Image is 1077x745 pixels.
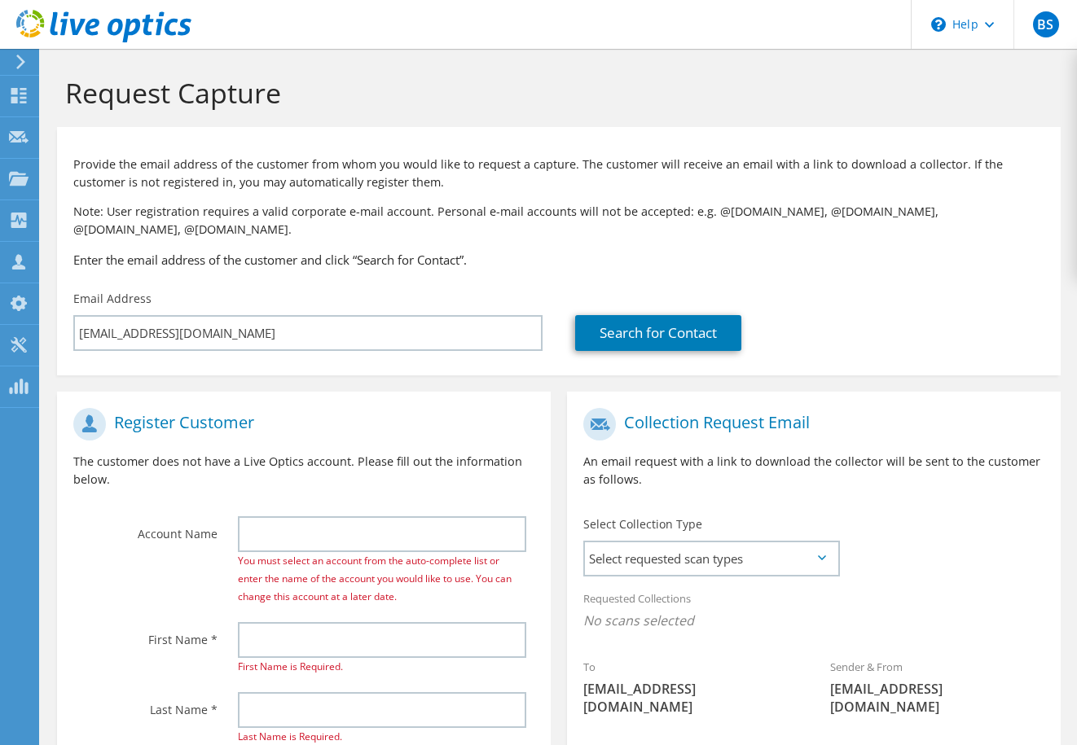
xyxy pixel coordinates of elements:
[814,650,1061,724] div: Sender & From
[73,156,1044,191] p: Provide the email address of the customer from whom you would like to request a capture. The cust...
[931,17,946,32] svg: \n
[238,660,343,673] span: First Name is Required.
[585,542,837,575] span: Select requested scan types
[567,650,814,724] div: To
[1033,11,1059,37] span: BS
[583,408,1036,440] h1: Collection Request Email
[73,516,218,542] label: Account Name
[583,611,1044,629] span: No scans selected
[830,680,1044,716] span: [EMAIL_ADDRESS][DOMAIN_NAME]
[238,730,342,743] span: Last Name is Required.
[583,680,798,716] span: [EMAIL_ADDRESS][DOMAIN_NAME]
[583,516,702,532] label: Select Collection Type
[73,692,218,718] label: Last Name *
[575,315,741,351] a: Search for Contact
[73,622,218,648] label: First Name *
[73,251,1044,269] h3: Enter the email address of the customer and click “Search for Contact”.
[583,453,1044,489] p: An email request with a link to download the collector will be sent to the customer as follows.
[73,203,1044,239] p: Note: User registration requires a valid corporate e-mail account. Personal e-mail accounts will ...
[65,76,1044,110] h1: Request Capture
[73,291,152,307] label: Email Address
[73,453,534,489] p: The customer does not have a Live Optics account. Please fill out the information below.
[238,554,512,603] span: You must select an account from the auto-complete list or enter the name of the account you would...
[567,581,1061,642] div: Requested Collections
[73,408,526,440] h1: Register Customer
